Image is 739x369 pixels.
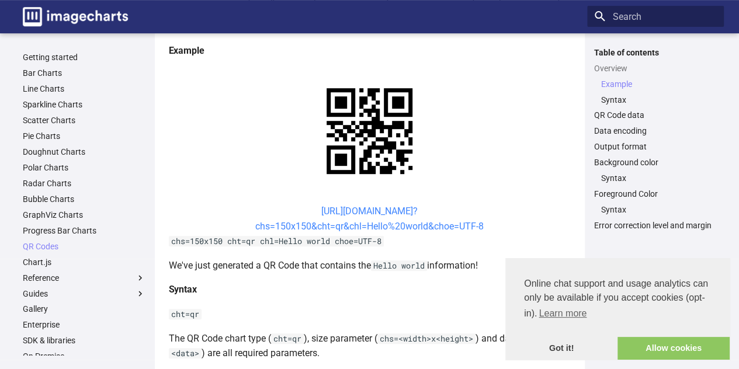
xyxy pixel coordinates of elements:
[524,277,711,322] span: Online chat support and usage analytics can only be available if you accept cookies (opt-in).
[169,236,384,246] code: chs=150x150 cht=qr chl=Hello world choe=UTF-8
[23,210,145,220] a: GraphViz Charts
[594,173,717,183] nav: Background color
[594,220,717,231] a: Error correction level and margin
[594,126,717,136] a: Data encoding
[23,68,145,78] a: Bar Charts
[23,273,145,283] label: Reference
[169,258,571,273] p: We've just generated a QR Code that contains the information!
[23,7,128,26] img: logo
[23,83,145,94] a: Line Charts
[537,305,588,322] a: learn more about cookies
[601,79,717,89] a: Example
[587,6,724,27] input: Search
[601,173,717,183] a: Syntax
[505,258,730,360] div: cookieconsent
[23,178,145,189] a: Radar Charts
[587,47,724,58] label: Table of contents
[601,204,717,215] a: Syntax
[617,337,730,360] a: allow cookies
[377,333,476,344] code: chs=<width>x<height>
[169,309,202,319] code: cht=qr
[23,319,145,330] a: Enterprise
[23,131,145,141] a: Pie Charts
[23,225,145,236] a: Progress Bar Charts
[169,331,571,361] p: The QR Code chart type ( ), size parameter ( ) and data ( ) are all required parameters.
[23,147,145,157] a: Doughnut Charts
[23,257,145,267] a: Chart.js
[23,304,145,314] a: Gallery
[594,157,717,168] a: Background color
[23,288,145,299] label: Guides
[306,68,433,194] img: chart
[23,241,145,252] a: QR Codes
[18,2,133,31] a: Image-Charts documentation
[23,99,145,110] a: Sparkline Charts
[23,52,145,62] a: Getting started
[169,43,571,58] h4: Example
[594,79,717,105] nav: Overview
[594,141,717,152] a: Output format
[594,63,717,74] a: Overview
[23,335,145,346] a: SDK & libraries
[23,351,145,361] a: On Premise
[371,260,427,271] code: Hello world
[601,95,717,105] a: Syntax
[23,162,145,173] a: Polar Charts
[505,337,617,360] a: dismiss cookie message
[594,204,717,215] nav: Foreground Color
[23,194,145,204] a: Bubble Charts
[587,47,724,231] nav: Table of contents
[23,115,145,126] a: Scatter Charts
[594,110,717,120] a: QR Code data
[594,189,717,199] a: Foreground Color
[271,333,304,344] code: cht=qr
[255,206,484,232] a: [URL][DOMAIN_NAME]?chs=150x150&cht=qr&chl=Hello%20world&choe=UTF-8
[169,282,571,297] h4: Syntax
